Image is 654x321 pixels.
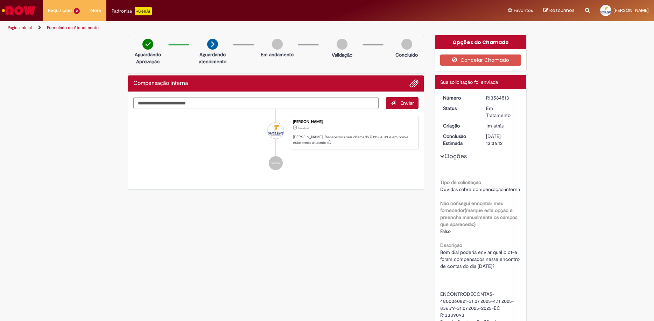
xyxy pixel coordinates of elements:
p: Validação [332,51,352,58]
span: Requisições [48,7,72,14]
div: Opções do Chamado [435,35,526,49]
span: 1m atrás [486,123,504,129]
div: 01/10/2025 09:36:09 [486,122,519,129]
li: Eduardo Ghelere [133,116,419,149]
div: Em Tratamento [486,105,519,119]
span: More [90,7,101,14]
img: arrow-next.png [207,39,218,50]
dt: Status [438,105,481,112]
div: Eduardo Ghelere [268,123,284,139]
a: Formulário de Atendimento [47,25,99,30]
img: img-circle-grey.png [401,39,412,50]
span: 2 [74,8,80,14]
span: Falso [440,228,451,234]
ul: Trilhas de página [5,21,431,34]
span: Rascunhos [549,7,575,14]
div: [DATE] 13:36:12 [486,133,519,147]
dt: Criação [438,122,481,129]
span: Favoritos [514,7,533,14]
span: Sua solicitação foi enviada [440,79,498,85]
span: 1m atrás [298,126,309,130]
div: [PERSON_NAME] [293,120,415,124]
a: Rascunhos [543,7,575,14]
img: img-circle-grey.png [272,39,283,50]
img: img-circle-grey.png [337,39,347,50]
img: check-circle-green.png [142,39,153,50]
p: Em andamento [261,51,294,58]
p: Aguardando atendimento [196,51,230,65]
div: Padroniza [112,7,152,15]
time: 01/10/2025 09:36:09 [486,123,504,129]
p: Aguardando Aprovação [131,51,165,65]
b: Não consegui encontrar meu fornecedor(marque esta opção e preencha manualmente os campos que apar... [440,200,517,227]
button: Cancelar Chamado [440,54,521,66]
p: Concluído [395,51,418,58]
b: Tipo de solicitação [440,179,481,185]
span: [PERSON_NAME] [613,7,649,13]
p: +GenAi [135,7,152,15]
h2: Compensação Interna Histórico de tíquete [133,80,188,87]
button: Enviar [386,97,419,109]
a: Página inicial [8,25,32,30]
button: Adicionar anexos [409,79,419,88]
ul: Histórico de tíquete [133,109,419,177]
p: [PERSON_NAME]! Recebemos seu chamado R13584513 e em breve estaremos atuando. [293,134,415,145]
span: Enviar [400,100,414,106]
span: Dúvidas sobre compensação interna [440,186,520,192]
time: 01/10/2025 09:36:09 [298,126,309,130]
img: ServiceNow [1,3,37,17]
b: Descrição [440,242,462,248]
dt: Conclusão Estimada [438,133,481,147]
dt: Número [438,94,481,101]
div: R13584513 [486,94,519,101]
textarea: Digite sua mensagem aqui... [133,97,379,109]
